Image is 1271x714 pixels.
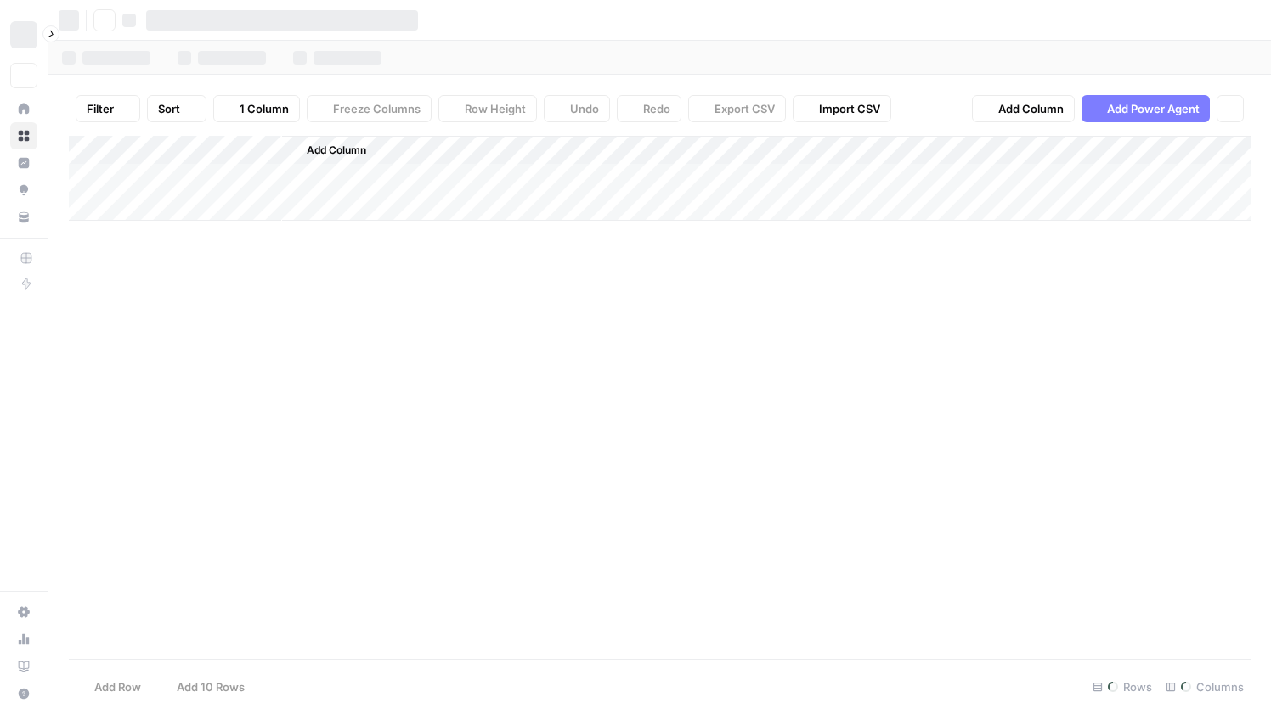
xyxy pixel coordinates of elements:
span: Export CSV [715,100,775,117]
a: Learning Hub [10,653,37,680]
button: Export CSV [688,95,786,122]
span: Import CSV [819,100,880,117]
button: Add Power Agent [1082,95,1210,122]
span: Add Row [94,678,141,695]
span: Add Power Agent [1107,100,1200,117]
a: Opportunities [10,177,37,204]
span: Add Column [307,143,366,158]
span: Filter [87,100,114,117]
a: Usage [10,626,37,653]
button: Add Row [69,673,151,700]
button: Undo [544,95,610,122]
a: Home [10,95,37,122]
a: Insights [10,149,37,177]
button: Sort [147,95,206,122]
span: Add 10 Rows [177,678,245,695]
button: Redo [617,95,681,122]
span: 1 Column [240,100,289,117]
span: Redo [643,100,670,117]
span: Undo [570,100,599,117]
span: Freeze Columns [333,100,421,117]
button: Add Column [972,95,1075,122]
button: Row Height [438,95,537,122]
a: Browse [10,122,37,149]
span: Row Height [465,100,526,117]
a: Your Data [10,204,37,231]
span: Add Column [998,100,1064,117]
button: Filter [76,95,140,122]
button: Add Column [285,139,373,161]
span: Sort [158,100,180,117]
button: Freeze Columns [307,95,432,122]
div: Columns [1159,673,1251,700]
a: Settings [10,599,37,626]
button: 1 Column [213,95,300,122]
button: Add 10 Rows [151,673,255,700]
button: Import CSV [793,95,891,122]
button: Help + Support [10,680,37,707]
div: Rows [1086,673,1159,700]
